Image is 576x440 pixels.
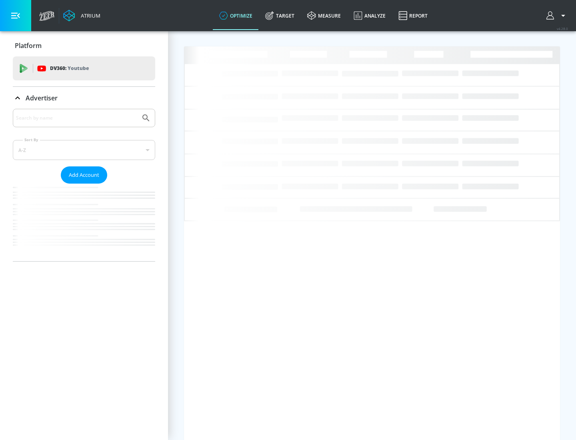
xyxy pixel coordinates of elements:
span: v 4.28.0 [557,26,568,31]
div: A-Z [13,140,155,160]
a: Target [259,1,301,30]
input: Search by name [16,113,137,123]
div: Advertiser [13,109,155,261]
p: Platform [15,41,42,50]
a: Atrium [63,10,100,22]
div: DV360: Youtube [13,56,155,80]
a: measure [301,1,347,30]
span: Add Account [69,170,99,180]
label: Sort By [23,137,40,142]
div: Atrium [78,12,100,19]
button: Add Account [61,166,107,184]
div: Platform [13,34,155,57]
p: DV360: [50,64,89,73]
p: Advertiser [26,94,58,102]
div: Advertiser [13,87,155,109]
p: Youtube [68,64,89,72]
a: optimize [213,1,259,30]
a: Analyze [347,1,392,30]
nav: list of Advertiser [13,184,155,261]
a: Report [392,1,434,30]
